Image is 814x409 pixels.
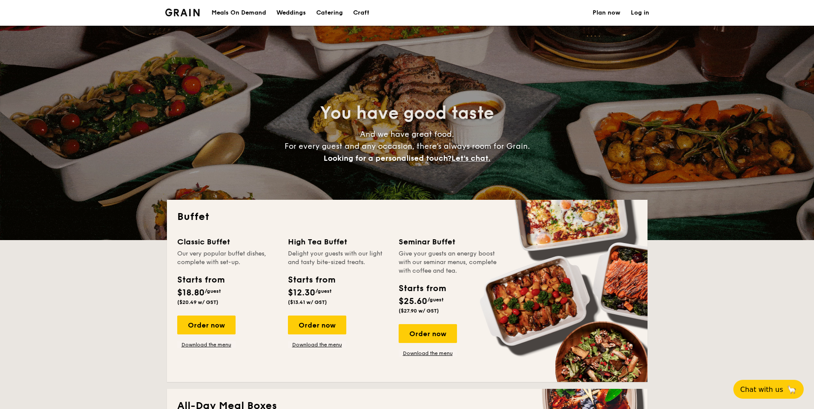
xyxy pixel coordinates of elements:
div: Classic Buffet [177,236,278,248]
span: ($27.90 w/ GST) [399,308,439,314]
span: ($20.49 w/ GST) [177,299,218,305]
a: Download the menu [288,341,346,348]
span: Let's chat. [451,153,490,163]
div: Seminar Buffet [399,236,499,248]
div: Give your guests an energy boost with our seminar menus, complete with coffee and tea. [399,250,499,275]
div: Starts from [399,282,445,295]
span: Chat with us [740,385,783,394]
div: Our very popular buffet dishes, complete with set-up. [177,250,278,267]
div: Starts from [177,274,224,286]
a: Logotype [165,9,200,16]
div: Starts from [288,274,335,286]
div: Order now [177,316,236,334]
img: Grain [165,9,200,16]
span: $12.30 [288,288,315,298]
span: $25.60 [399,296,427,307]
a: Download the menu [177,341,236,348]
div: Delight your guests with our light and tasty bite-sized treats. [288,250,388,267]
span: 🦙 [787,385,797,394]
span: $18.80 [177,288,205,298]
span: /guest [427,297,444,303]
span: ($13.41 w/ GST) [288,299,327,305]
span: /guest [205,288,221,294]
h2: Buffet [177,210,637,224]
div: Order now [399,324,457,343]
div: High Tea Buffet [288,236,388,248]
button: Chat with us🦙 [733,380,804,399]
span: /guest [315,288,332,294]
a: Download the menu [399,350,457,357]
div: Order now [288,316,346,334]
